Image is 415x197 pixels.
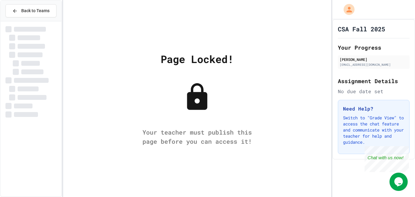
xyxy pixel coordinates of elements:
[338,77,410,85] h2: Assignment Details
[343,105,404,112] h3: Need Help?
[338,25,385,33] h1: CSA Fall 2025
[338,88,410,95] div: No due date set
[21,8,50,14] span: Back to Teams
[389,173,409,191] iframe: chat widget
[340,62,408,67] div: [EMAIL_ADDRESS][DOMAIN_NAME]
[5,4,57,17] button: Back to Teams
[343,115,404,145] p: Switch to "Grade View" to access the chat feature and communicate with your teacher for help and ...
[340,57,408,62] div: [PERSON_NAME]
[161,51,234,67] div: Page Locked!
[337,2,356,16] div: My Account
[136,128,258,146] div: Your teacher must publish this page before you can access it!
[365,146,409,172] iframe: chat widget
[338,43,410,52] h2: Your Progress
